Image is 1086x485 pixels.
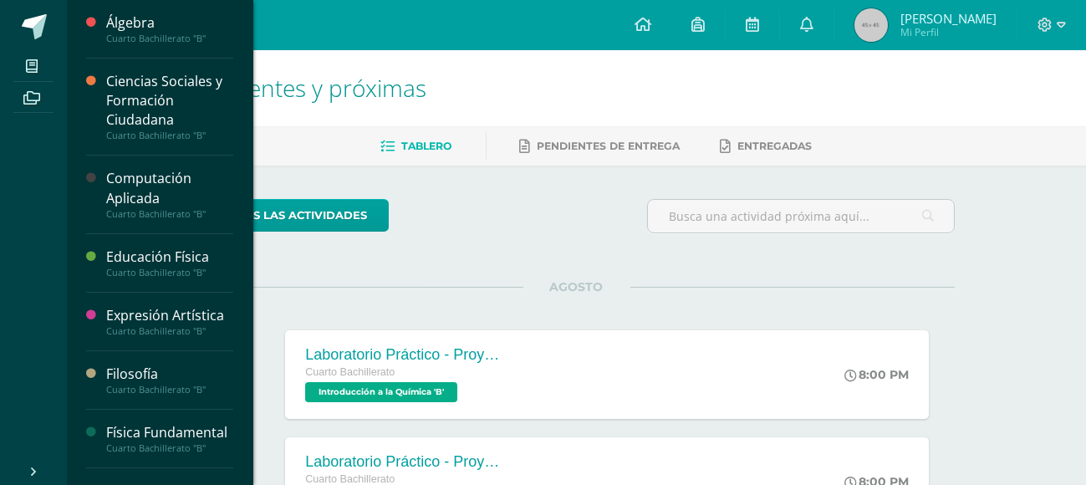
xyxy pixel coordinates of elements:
[900,25,997,39] span: Mi Perfil
[520,133,681,160] a: Pendientes de entrega
[106,423,233,454] a: Física FundamentalCuarto Bachillerato "B"
[106,13,233,44] a: ÁlgebraCuarto Bachillerato "B"
[538,140,681,152] span: Pendientes de entrega
[106,13,233,33] div: Álgebra
[305,366,395,378] span: Cuarto Bachillerato
[402,140,452,152] span: Tablero
[106,365,233,396] a: FilosofíaCuarto Bachillerato "B"
[198,199,389,232] a: todas las Actividades
[648,200,954,232] input: Busca una actividad próxima aquí...
[305,453,506,471] div: Laboratorio Práctico - Proyecto de Unidad
[523,279,630,294] span: AGOSTO
[106,306,233,325] div: Expresión Artística
[305,382,457,402] span: Introducción a la Química 'B'
[106,130,233,141] div: Cuarto Bachillerato "B"
[87,72,426,104] span: Actividades recientes y próximas
[106,208,233,220] div: Cuarto Bachillerato "B"
[106,169,233,207] div: Computación Aplicada
[106,267,233,278] div: Cuarto Bachillerato "B"
[106,325,233,337] div: Cuarto Bachillerato "B"
[106,72,233,130] div: Ciencias Sociales y Formación Ciudadana
[106,248,233,267] div: Educación Física
[106,384,233,396] div: Cuarto Bachillerato "B"
[106,365,233,384] div: Filosofía
[106,248,233,278] a: Educación FísicaCuarto Bachillerato "B"
[738,140,813,152] span: Entregadas
[106,169,233,219] a: Computación AplicadaCuarto Bachillerato "B"
[106,423,233,442] div: Física Fundamental
[106,72,233,141] a: Ciencias Sociales y Formación CiudadanaCuarto Bachillerato "B"
[106,442,233,454] div: Cuarto Bachillerato "B"
[106,33,233,44] div: Cuarto Bachillerato "B"
[844,367,909,382] div: 8:00 PM
[381,133,452,160] a: Tablero
[106,306,233,337] a: Expresión ArtísticaCuarto Bachillerato "B"
[854,8,888,42] img: 45x45
[721,133,813,160] a: Entregadas
[305,473,395,485] span: Cuarto Bachillerato
[305,346,506,364] div: Laboratorio Práctico - Proyecto de Unidad
[900,10,997,27] span: [PERSON_NAME]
